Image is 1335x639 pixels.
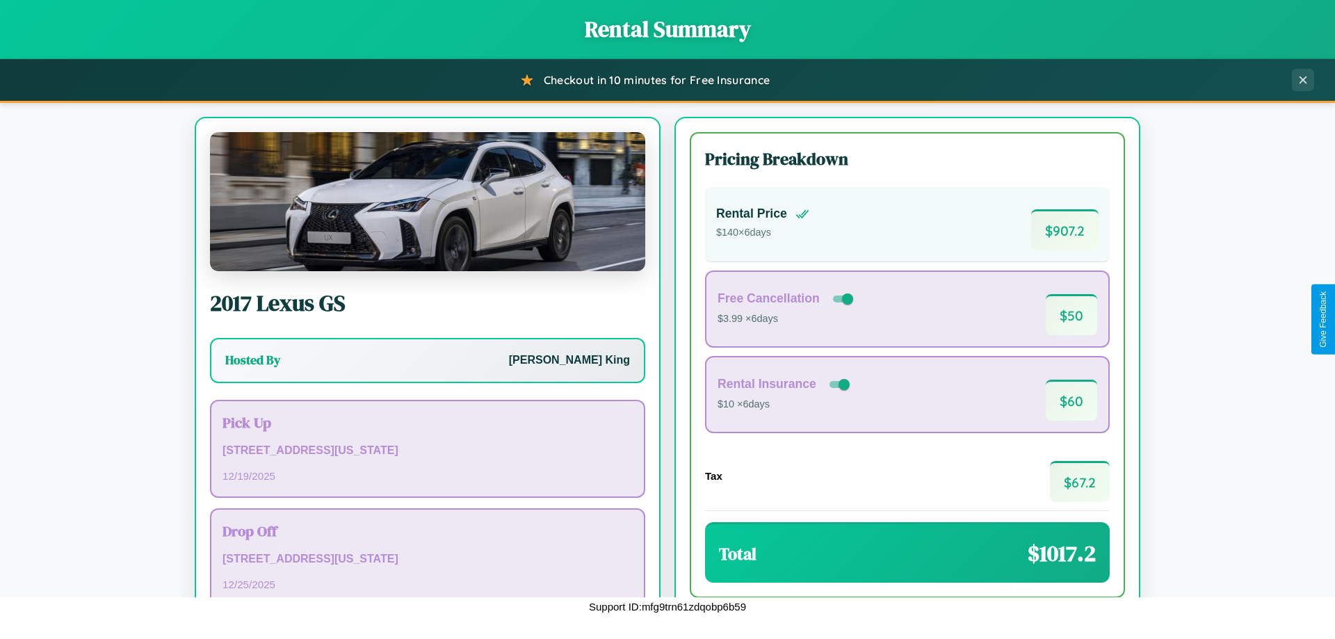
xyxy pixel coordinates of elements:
span: $ 50 [1046,294,1097,335]
p: 12 / 19 / 2025 [222,467,633,485]
span: $ 67.2 [1050,461,1110,502]
h3: Total [719,542,756,565]
h3: Pick Up [222,412,633,432]
img: Lexus GS [210,132,645,271]
p: $ 140 × 6 days [716,224,809,242]
h4: Rental Insurance [718,377,816,391]
p: Support ID: mfg9trn61zdqobp6b59 [589,597,746,616]
span: $ 1017.2 [1028,538,1096,569]
h3: Hosted By [225,352,280,369]
span: Checkout in 10 minutes for Free Insurance [544,73,770,87]
p: [STREET_ADDRESS][US_STATE] [222,441,633,461]
h1: Rental Summary [14,14,1321,45]
h3: Drop Off [222,521,633,541]
h3: Pricing Breakdown [705,147,1110,170]
span: $ 907.2 [1031,209,1099,250]
div: Give Feedback [1318,291,1328,348]
p: [STREET_ADDRESS][US_STATE] [222,549,633,569]
p: [PERSON_NAME] King [509,350,630,371]
p: 12 / 25 / 2025 [222,575,633,594]
h4: Rental Price [716,207,787,221]
h4: Tax [705,470,722,482]
h4: Free Cancellation [718,291,820,306]
p: $10 × 6 days [718,396,852,414]
h2: 2017 Lexus GS [210,288,645,318]
span: $ 60 [1046,380,1097,421]
p: $3.99 × 6 days [718,310,856,328]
